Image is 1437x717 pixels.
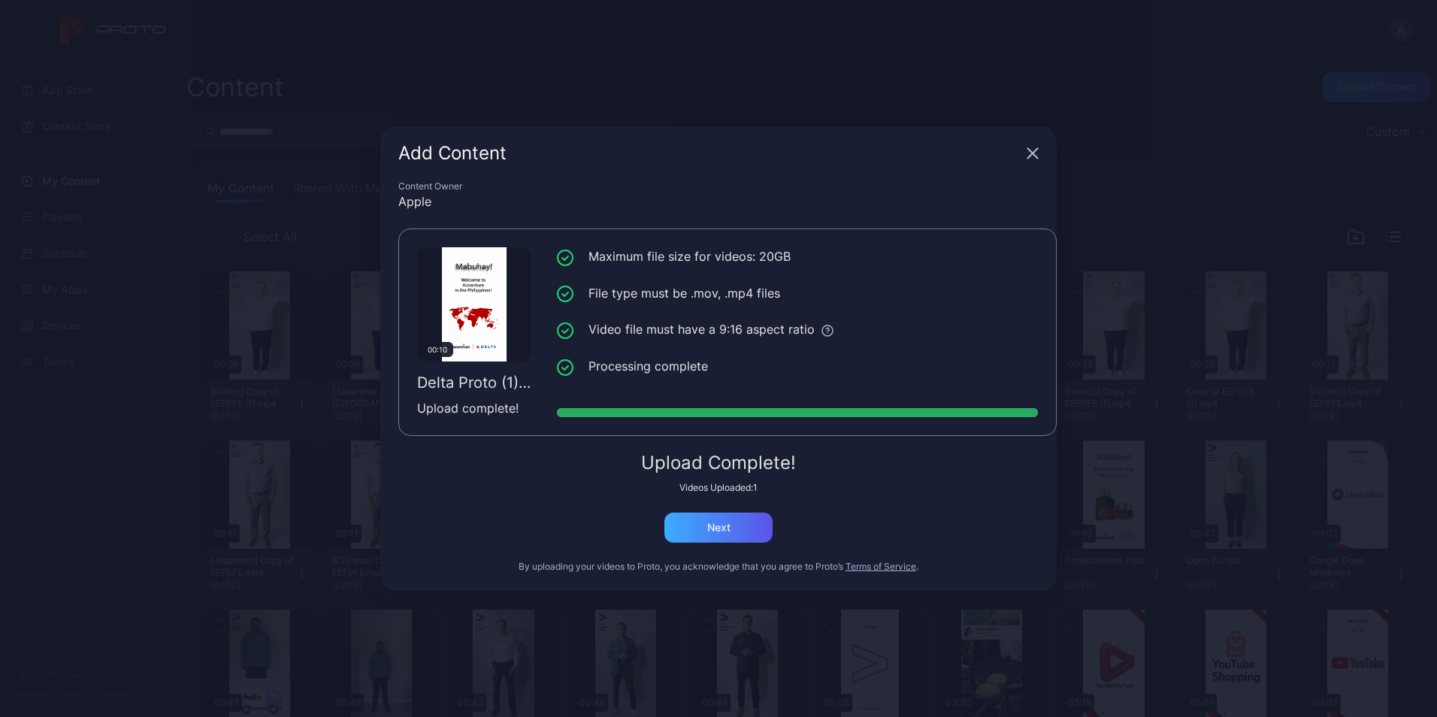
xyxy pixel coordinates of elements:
[557,284,1038,303] li: File type must be .mov, .mp4 files
[398,561,1039,573] div: By uploading your videos to Proto, you acknowledge that you agree to Proto’s .
[398,482,1039,494] div: Videos Uploaded: 1
[557,320,1038,339] li: Video file must have a 9:16 aspect ratio
[557,247,1038,266] li: Maximum file size for videos: 20GB
[707,522,731,534] div: Next
[557,357,1038,376] li: Processing complete
[422,342,453,357] div: 00:10
[846,561,916,573] button: Terms of Service
[417,399,531,417] div: Upload complete!
[398,454,1039,472] div: Upload Complete!
[398,144,1021,162] div: Add Content
[398,192,1039,210] div: Apple
[398,180,1039,192] div: Content Owner
[664,513,773,543] button: Next
[417,374,531,392] div: Delta Proto (1).mp4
